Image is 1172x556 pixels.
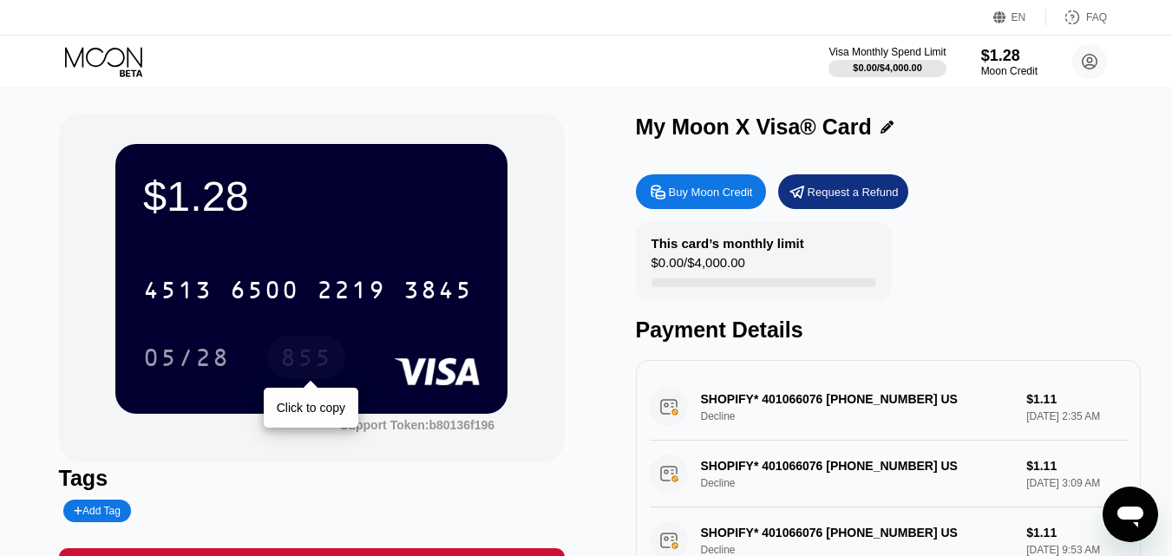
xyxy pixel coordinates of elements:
div: Buy Moon Credit [636,174,766,209]
div: EN [993,9,1046,26]
div: FAQ [1086,11,1107,23]
div: Moon Credit [981,65,1038,77]
div: 855 [280,346,332,374]
div: Tags [59,466,565,491]
div: Buy Moon Credit [669,185,753,200]
div: 2219 [317,278,386,306]
div: EN [1012,11,1026,23]
div: My Moon X Visa® Card [636,114,872,140]
div: $1.28 [143,172,480,220]
div: Payment Details [636,317,1142,343]
div: Support Token: b80136f196 [340,418,494,432]
div: Request a Refund [778,174,908,209]
div: Click to copy [277,401,345,415]
div: 05/28 [130,336,243,379]
div: 855 [267,336,345,379]
div: FAQ [1046,9,1107,26]
div: 4513 [143,278,213,306]
div: Support Token:b80136f196 [340,418,494,432]
div: Request a Refund [808,185,899,200]
div: Visa Monthly Spend Limit [828,46,946,58]
div: Add Tag [74,505,121,517]
div: $1.28 [981,47,1038,65]
div: 4513650022193845 [133,268,483,311]
div: This card’s monthly limit [651,236,804,251]
div: 05/28 [143,346,230,374]
div: 6500 [230,278,299,306]
div: Add Tag [63,500,131,522]
div: $0.00 / $4,000.00 [853,62,922,73]
div: 3845 [403,278,473,306]
div: Visa Monthly Spend Limit$0.00/$4,000.00 [828,46,946,77]
div: $0.00 / $4,000.00 [651,255,745,278]
iframe: Button to launch messaging window [1103,487,1158,542]
div: $1.28Moon Credit [981,47,1038,77]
